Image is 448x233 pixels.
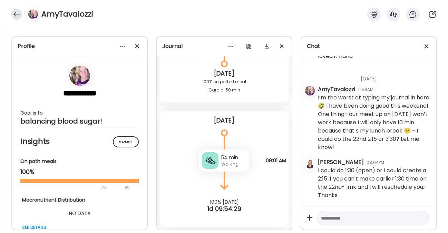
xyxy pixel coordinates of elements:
[18,42,142,50] div: Profile
[22,196,137,204] div: Macronutrient Distribution
[165,116,283,125] div: [DATE]
[165,69,283,78] div: [DATE]
[162,42,286,50] div: Journal
[221,154,246,161] div: 54 min
[69,65,90,86] img: avatars%2FgqR1SDnW9VVi3Upy54wxYxxnK7x1
[165,78,283,94] div: 100% on path · 1 meal Cardio: 50 min
[318,67,431,85] div: [DATE]
[305,159,315,168] img: avatars%2FRVeVBoY4G9O2578DitMsgSKHquL2
[318,166,431,200] div: I could do 1:30 (open) or I could create a 2:15 if you can't make earlier 1:30 time on the 22nd- ...
[20,183,122,192] div: 70
[157,199,292,205] div: 100% [DATE]
[28,9,38,19] img: avatars%2FgqR1SDnW9VVi3Upy54wxYxxnK7x1
[266,158,286,163] span: 09:01 AM
[318,94,431,152] div: I’m the worst at typing my journal in here 🤣 I have been doing good this weekend! One thing- our ...
[124,183,130,192] div: 90
[358,87,373,93] div: 11:54AM
[22,209,137,217] div: NO DATA
[20,109,139,117] div: Goal is to
[318,85,355,94] div: AmyTavalozzi
[305,86,315,96] img: avatars%2FgqR1SDnW9VVi3Upy54wxYxxnK7x1
[367,159,384,166] div: 08:04PM
[157,205,292,213] div: 1d 09:54:29
[20,168,139,176] div: 100%
[318,158,364,166] div: [PERSON_NAME]
[20,136,139,147] h2: Insights
[221,161,246,167] div: Walking
[113,136,139,147] div: Manage
[20,158,139,165] div: On path meals
[307,42,431,50] div: Chat
[20,117,139,125] div: balancing blood sugar!
[41,9,93,20] h4: AmyTavalozzi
